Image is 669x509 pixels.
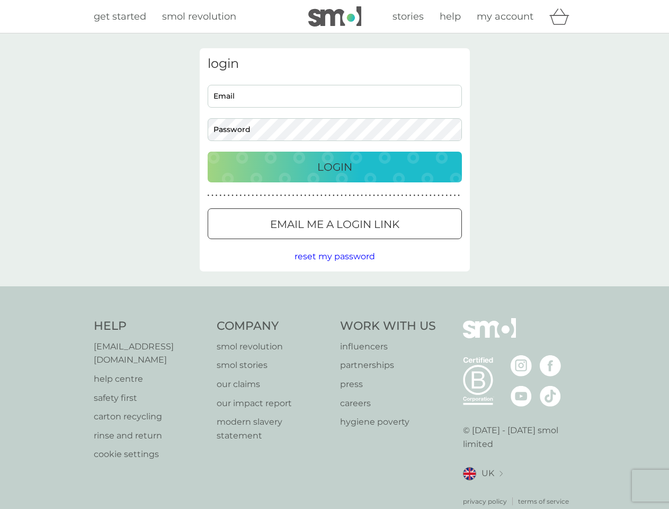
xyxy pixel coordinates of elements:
[549,6,576,27] div: basket
[340,318,436,335] h4: Work With Us
[252,193,254,198] p: ●
[217,358,329,372] a: smol stories
[316,193,318,198] p: ●
[361,193,363,198] p: ●
[340,340,436,354] a: influencers
[94,429,207,443] a: rinse and return
[280,193,282,198] p: ●
[340,358,436,372] p: partnerships
[409,193,412,198] p: ●
[248,193,250,198] p: ●
[369,193,371,198] p: ●
[292,193,295,198] p: ●
[270,216,399,233] p: Email me a login link
[94,372,207,386] a: help centre
[511,385,532,407] img: visit the smol Youtube page
[463,496,507,506] p: privacy policy
[463,467,476,480] img: UK flag
[393,193,395,198] p: ●
[94,410,207,424] a: carton recycling
[328,193,331,198] p: ●
[94,11,146,22] span: get started
[430,193,432,198] p: ●
[217,397,329,410] a: our impact report
[440,9,461,24] a: help
[393,11,424,22] span: stories
[365,193,367,198] p: ●
[288,193,290,198] p: ●
[208,56,462,72] h3: login
[94,391,207,405] a: safety first
[373,193,375,198] p: ●
[162,9,236,24] a: smol revolution
[397,193,399,198] p: ●
[228,193,230,198] p: ●
[413,193,415,198] p: ●
[305,193,307,198] p: ●
[320,193,323,198] p: ●
[94,9,146,24] a: get started
[240,193,242,198] p: ●
[211,193,213,198] p: ●
[216,193,218,198] p: ●
[422,193,424,198] p: ●
[308,6,361,27] img: smol
[295,251,375,261] span: reset my password
[377,193,379,198] p: ●
[337,193,339,198] p: ●
[340,378,436,391] a: press
[264,193,266,198] p: ●
[481,467,494,480] span: UK
[295,250,375,264] button: reset my password
[94,318,207,335] h4: Help
[224,193,226,198] p: ●
[540,385,561,407] img: visit the smol Tiktok page
[477,9,533,24] a: my account
[434,193,436,198] p: ●
[381,193,383,198] p: ●
[340,415,436,429] a: hygiene poverty
[94,447,207,461] a: cookie settings
[276,193,278,198] p: ●
[389,193,391,198] p: ●
[244,193,246,198] p: ●
[393,9,424,24] a: stories
[217,415,329,442] a: modern slavery statement
[405,193,407,198] p: ●
[268,193,270,198] p: ●
[345,193,347,198] p: ●
[236,193,238,198] p: ●
[340,397,436,410] a: careers
[162,11,236,22] span: smol revolution
[217,340,329,354] a: smol revolution
[208,208,462,239] button: Email me a login link
[284,193,286,198] p: ●
[308,193,310,198] p: ●
[272,193,274,198] p: ●
[217,378,329,391] a: our claims
[518,496,569,506] a: terms of service
[499,471,503,477] img: select a new location
[341,193,343,198] p: ●
[208,152,462,182] button: Login
[511,355,532,376] img: visit the smol Instagram page
[442,193,444,198] p: ●
[540,355,561,376] img: visit the smol Facebook page
[219,193,221,198] p: ●
[231,193,234,198] p: ●
[353,193,355,198] p: ●
[385,193,387,198] p: ●
[300,193,302,198] p: ●
[463,424,576,451] p: © [DATE] - [DATE] smol limited
[417,193,420,198] p: ●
